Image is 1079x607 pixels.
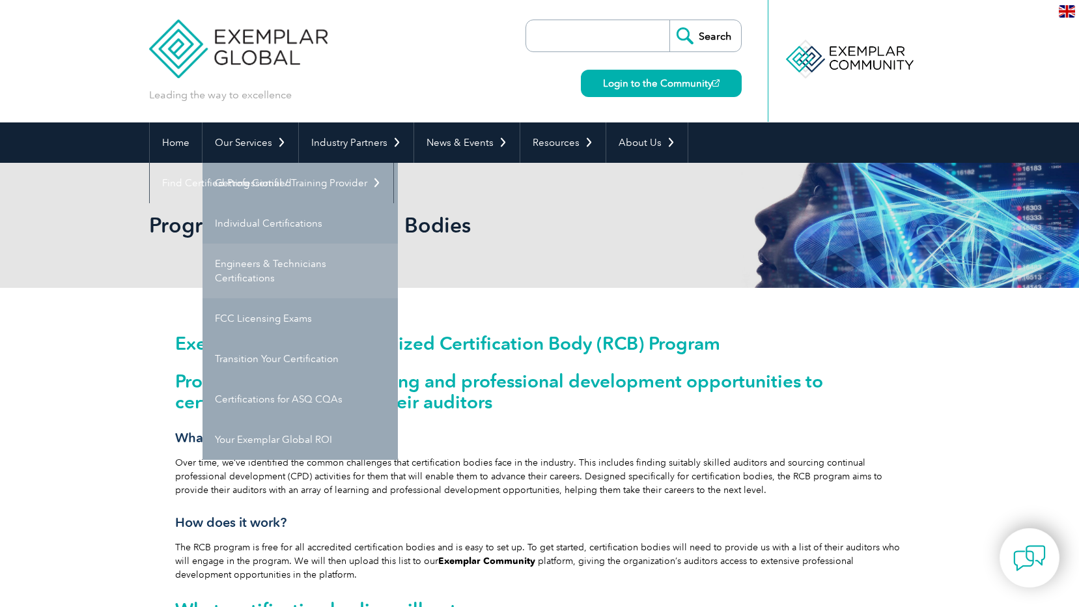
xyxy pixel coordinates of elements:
[1059,5,1075,18] img: en
[175,371,904,412] h2: Providing continued learning and professional development opportunities to certification bodies a...
[669,20,741,51] input: Search
[606,122,688,163] a: About Us
[149,215,696,236] h2: Programs for Certification Bodies
[1013,542,1046,574] img: contact-chat.png
[203,419,398,460] a: Your Exemplar Global ROI
[414,122,520,163] a: News & Events
[712,79,720,87] img: open_square.png
[175,333,904,353] h1: Exemplar Global’s Recognized Certification Body (RCB) Program
[149,88,292,102] p: Leading the way to excellence
[581,70,742,97] a: Login to the Community
[203,244,398,298] a: Engineers & Technicians Certifications
[520,122,606,163] a: Resources
[299,122,413,163] a: Industry Partners
[175,515,904,531] h3: How does it work?
[203,298,398,339] a: FCC Licensing Exams
[150,163,393,203] a: Find Certified Professional / Training Provider
[203,122,298,163] a: Our Services
[438,556,535,567] a: Exemplar Community
[175,430,904,446] h3: What is the RCB program?
[203,379,398,419] a: Certifications for ASQ CQAs
[203,339,398,379] a: Transition Your Certification
[150,122,202,163] a: Home
[203,203,398,244] a: Individual Certifications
